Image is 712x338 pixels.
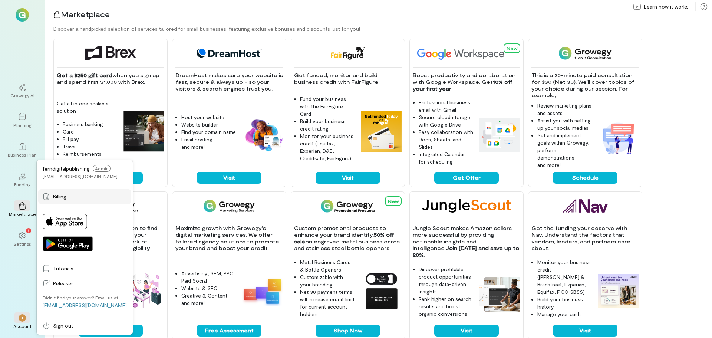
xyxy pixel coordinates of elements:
[413,79,514,92] strong: 10% off your first year
[93,165,111,172] span: Admin
[537,102,592,117] li: Review marketing plans and assets
[13,323,32,329] div: Account
[300,95,355,118] li: Fund your business with the FairFigure Card
[181,270,236,285] li: Advertising, SEM, PPC, Paid Social
[294,225,402,252] p: Custom promotional products to enhance your brand identity. on engraved metal business cards and ...
[413,72,520,92] p: Boost productivity and collaboration with Google Workspace. Get !
[181,114,236,121] li: Host your website
[321,199,375,213] img: Growegy Promo Products
[419,99,474,114] li: Professional business email with Gmail
[537,117,592,132] li: Assist you with setting up your social medias
[300,288,355,318] li: Net 30 payment terms, will increase credit limit for current account holders
[53,265,127,272] span: Tutorials
[175,225,283,252] p: Maximize growth with Growegy's digital marketing services. We offer tailored agency solutions to ...
[181,121,236,128] li: Website builder
[9,308,36,335] div: *Account
[242,118,283,152] img: DreamHost feature
[38,261,131,276] a: Tutorials
[43,302,127,308] a: [EMAIL_ADDRESS][DOMAIN_NAME]
[479,118,520,152] img: Google Workspace feature
[14,181,30,187] div: Funding
[537,259,592,296] li: Monitor your business credit ([PERSON_NAME] & Bradstreet, Experian, Equifax, FICO SBSS)
[181,136,236,151] li: Email hosting and more!
[479,277,520,312] img: Jungle Scout feature
[9,226,36,253] a: Settings
[9,137,36,164] a: Business Plan
[537,132,592,169] li: Set and implement goals within Growegy, perform demonstrations and more!
[43,165,90,172] span: ferndigitalpublishing
[10,92,34,98] div: Growegy AI
[14,241,31,247] div: Settings
[38,189,131,204] a: Billing
[563,199,608,213] img: Nav
[123,111,164,152] img: Brex feature
[294,72,402,85] p: Get funded, monitor and build business credit with FairFigure.
[316,172,380,184] button: Visit
[9,107,36,134] a: Planning
[57,72,112,78] strong: Get a $250 gift card
[28,227,29,234] span: 1
[9,196,36,223] a: Marketplace
[181,292,236,307] li: Creative & Content and more!
[537,296,592,311] li: Build your business history
[242,276,283,306] img: Growegy - Marketing Services feature
[53,280,127,287] span: Releases
[294,232,396,245] strong: 50% off sale
[434,172,499,184] button: Get Offer
[598,118,639,158] img: 1-on-1 Consultation feature
[413,245,521,258] strong: Join [DATE] and save up to 20%.
[63,121,118,128] li: Business banking
[8,152,37,158] div: Business Plan
[197,172,261,184] button: Visit
[197,325,261,337] button: Free Assessment
[330,46,365,60] img: FairFigure
[204,199,255,213] img: Growegy - Marketing Services
[57,100,118,115] p: Get all in one scalable solution
[316,325,380,337] button: Shop Now
[57,72,164,85] p: when you sign up and spend first $1,000 with Brex.
[63,135,118,143] li: Bill pay
[434,325,499,337] button: Visit
[531,225,639,252] p: Get the funding your deserve with Nav. Understand the factors that vendors, lenders, and partners...
[419,266,474,295] li: Discover profitable product opportunities through data-driven insights
[194,46,264,60] img: DreamHost
[13,122,31,128] div: Planning
[43,214,87,229] img: Download on App Store
[61,10,110,19] span: Marketplace
[419,151,474,165] li: Integrated Calendar for scheduling
[300,132,355,162] li: Monitor your business credit (Equifax, Experian, D&B, Creditsafe, FairFigure)
[598,274,639,308] img: Nav feature
[300,118,355,132] li: Build your business credit rating
[43,173,118,179] div: [EMAIL_ADDRESS][DOMAIN_NAME]
[9,78,36,104] a: Growegy AI
[559,46,611,60] img: 1-on-1 Consultation
[123,270,164,311] img: Funding Consultation feature
[43,236,93,251] img: Get it on Google Play
[53,322,127,329] span: Sign out
[422,199,511,213] img: Jungle Scout
[181,128,236,136] li: Find your domain name
[300,259,355,273] li: Metal Business Cards & Bottle Openers
[43,295,118,301] div: Didn’t find your answer? Email us at
[85,46,136,60] img: Brex
[361,270,402,311] img: Growegy Promo Products feature
[53,25,712,33] div: Discover a handpicked selection of services tailored for small businesses, featuring exclusive bo...
[388,198,399,204] span: New
[413,225,520,258] p: Jungle Scout makes Amazon sellers more successful by providing actionable insights and intelligence.
[419,128,474,151] li: Easy collaboration with Docs, Sheets, and Slides
[9,211,36,217] div: Marketplace
[175,72,283,92] p: DreamHost makes sure your website is fast, secure & always up - so your visitors & search engines...
[300,273,355,288] li: Customizable with your branding
[507,46,517,51] span: New
[63,143,118,150] li: Travel
[553,172,617,184] button: Schedule
[38,276,131,291] a: Releases
[553,325,617,337] button: Visit
[531,72,639,99] p: This is a 20-minute paid consultation for $30 (Net 30). We’ll cover topics of your choice during ...
[413,46,522,60] img: Google Workspace
[419,114,474,128] li: Secure cloud storage with Google Drive
[9,167,36,193] a: Funding
[53,193,127,200] span: Billing
[419,295,474,318] li: Rank higher on search results and boost organic conversions
[63,150,118,158] li: Reimbursements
